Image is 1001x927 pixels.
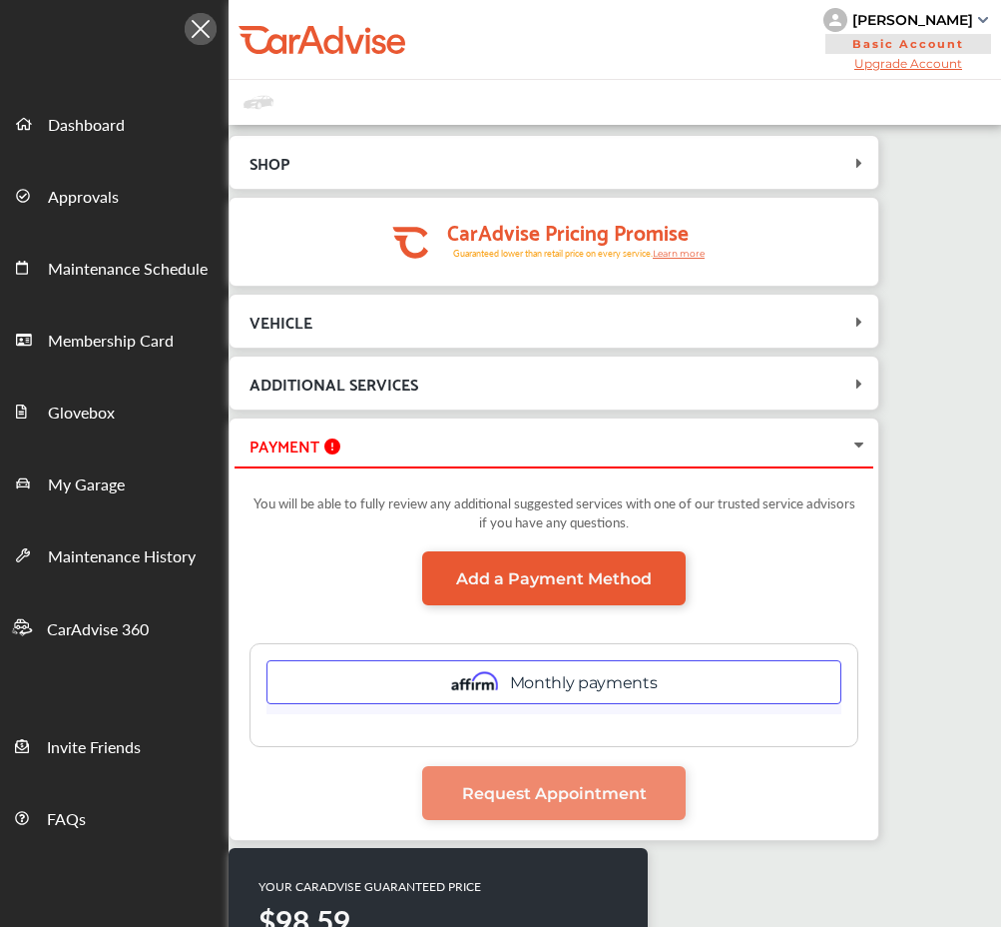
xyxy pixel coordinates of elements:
p: YOUR CARADVISE GUARANTEED PRICE [258,878,481,895]
span: Add a Payment Method [456,569,652,588]
span: Approvals [48,185,119,211]
a: Dashboard [1,87,228,159]
tspan: Learn more [653,248,706,259]
img: sCxJUJ+qAmfqhQGDUl18vwLg4ZYJ6CxN7XmbOMBAAAAAElFTkSuQmCC [978,17,988,23]
div: You will be able to fully review any additional suggested services with one of our trusted servic... [250,483,858,551]
span: Maintenance Schedule [48,257,208,283]
img: knH8PDtVvWoAbQRylUukY18CTiRevjo20fAtgn5MLBQj4uumYvk2MzTtcAIzfGAtb1XOLVMAvhLuqoNAbL4reqehy0jehNKdM... [823,8,847,32]
a: Maintenance History [1,518,228,590]
span: PAYMENT [250,432,319,459]
a: Add a Payment Method [422,551,686,605]
a: Approvals [1,159,228,231]
span: Dashboard [48,113,125,139]
span: ADDITIONAL SERVICES [250,370,418,397]
img: Icon.5fd9dcc7.svg [185,13,217,45]
a: My Garage [1,447,228,518]
a: Request Appointment [422,766,686,820]
span: Glovebox [48,401,115,427]
div: [PERSON_NAME] [852,11,973,29]
span: Maintenance History [48,544,196,570]
a: Maintenance Schedule [1,231,228,303]
img: affirm.ee73cc9f.svg [451,670,498,694]
span: Basic Account [825,34,991,54]
span: My Garage [48,472,125,498]
div: Monthly payments [266,660,841,704]
a: Membership Card [1,303,228,375]
img: placeholder_car.fcab19be.svg [244,90,273,115]
span: SHOP [250,149,289,176]
span: CarAdvise 360 [47,617,149,643]
a: Glovebox [1,375,228,447]
span: Membership Card [48,329,174,355]
tspan: CarAdvise Pricing Promise [447,213,689,249]
span: Invite Friends [47,735,141,761]
span: Request Appointment [462,784,647,803]
span: Upgrade Account [823,56,993,71]
span: FAQs [47,807,86,833]
span: VEHICLE [250,308,312,335]
tspan: Guaranteed lower than retail price on every service. [453,247,653,260]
